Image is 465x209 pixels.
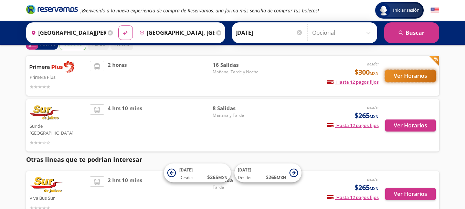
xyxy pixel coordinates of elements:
span: Hasta 12 pagos fijos [327,79,379,85]
span: Iniciar sesión [390,7,422,14]
button: English [431,6,439,15]
button: Ver Horarios [385,119,436,132]
span: 4 hrs 10 mins [108,104,142,146]
span: Desde: [179,175,193,181]
small: MXN [370,114,379,119]
input: Buscar Destino [137,24,214,41]
input: Opcional [312,24,374,41]
span: Hasta 12 pagos fijos [327,194,379,200]
button: Ver Horarios [385,70,436,82]
small: MXN [218,175,228,180]
button: Buscar [384,22,439,43]
input: Elegir Fecha [235,24,303,41]
input: Buscar Origen [28,24,106,41]
span: Mañana, Tarde y Noche [213,69,261,75]
span: 16 Salidas [213,61,261,69]
button: [DATE]Desde:$265MXN [164,164,231,182]
small: MXN [370,186,379,191]
em: desde: [367,61,379,67]
span: Tarde [213,184,261,190]
img: Primera Plus [30,61,74,73]
p: Otras lineas que te podrían interesar [26,155,439,164]
span: $265 [355,182,379,193]
a: Brand Logo [26,4,78,17]
span: $300 [355,67,379,77]
p: Primera Plus [30,73,87,81]
span: $ 265 [266,174,286,181]
button: [DATE]Desde:$265MXN [234,164,302,182]
p: Viva Bus Sur [30,194,87,202]
span: [DATE] [238,167,251,173]
em: desde: [367,176,379,182]
p: Sur de [GEOGRAPHIC_DATA] [30,122,87,136]
span: 8 Salidas [213,104,261,112]
span: [DATE] [179,167,193,173]
em: ¡Bienvenido a la nueva experiencia de compra de Reservamos, una forma más sencilla de comprar tus... [81,7,319,14]
button: Ver Horarios [385,188,436,200]
i: Brand Logo [26,4,78,14]
span: 2 horas [108,61,127,91]
small: MXN [370,71,379,76]
span: Hasta 12 pagos fijos [327,122,379,128]
span: Mañana y Tarde [213,112,261,118]
em: desde: [367,104,379,110]
span: Desde: [238,175,251,181]
span: $ 265 [207,174,228,181]
img: Sur de Jalisco [30,104,60,122]
small: MXN [277,175,286,180]
span: $265 [355,111,379,121]
img: Viva Bus Sur [30,176,63,194]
